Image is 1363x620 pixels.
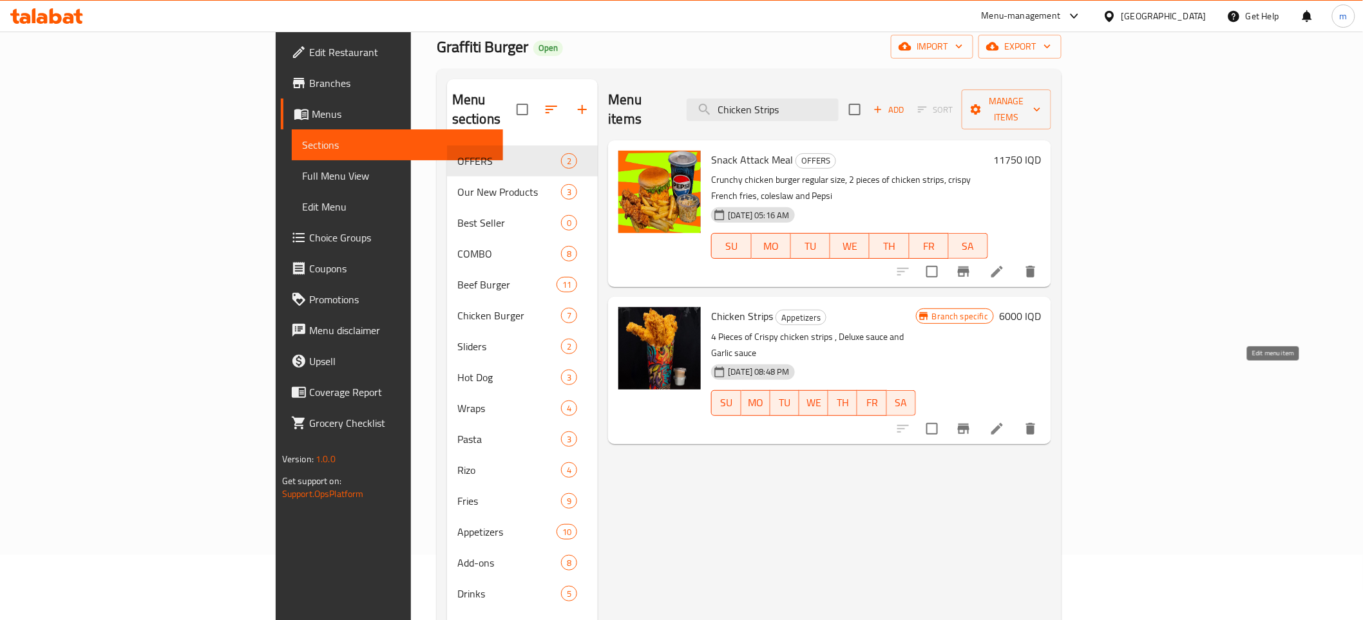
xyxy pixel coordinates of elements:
[618,151,701,233] img: Snack Attack Meal
[309,415,493,431] span: Grocery Checklist
[312,106,493,122] span: Menus
[447,146,598,176] div: OFFERS2
[891,35,973,59] button: import
[281,346,503,377] a: Upsell
[711,233,751,259] button: SU
[309,384,493,400] span: Coverage Report
[447,393,598,424] div: Wraps4
[1121,9,1206,23] div: [GEOGRAPHIC_DATA]
[281,253,503,284] a: Coupons
[533,42,563,53] span: Open
[533,41,563,56] div: Open
[447,362,598,393] div: Hot Dog3
[447,424,598,455] div: Pasta3
[972,93,1041,126] span: Manage items
[447,300,598,331] div: Chicken Burger7
[561,246,577,261] div: items
[309,292,493,307] span: Promotions
[770,390,799,416] button: TU
[857,390,886,416] button: FR
[562,495,577,507] span: 9
[562,248,577,260] span: 8
[562,341,577,353] span: 2
[457,431,561,447] span: Pasta
[747,393,765,412] span: MO
[447,269,598,300] div: Beef Burger11
[561,462,577,478] div: items
[799,390,828,416] button: WE
[723,366,794,378] span: [DATE] 08:48 PM
[757,237,786,256] span: MO
[776,310,826,325] span: Appetizers
[561,400,577,416] div: items
[561,493,577,509] div: items
[281,315,503,346] a: Menu disclaimer
[281,37,503,68] a: Edit Restaurant
[457,400,561,416] span: Wraps
[309,323,493,338] span: Menu disclaimer
[982,8,1061,24] div: Menu-management
[457,524,557,540] div: Appetizers
[457,339,561,354] span: Sliders
[281,408,503,438] a: Grocery Checklist
[557,279,577,291] span: 11
[447,140,598,614] nav: Menu sections
[752,233,791,259] button: MO
[316,451,336,467] span: 1.0.0
[791,233,830,259] button: TU
[687,99,839,121] input: search
[962,89,1051,129] button: Manage items
[309,261,493,276] span: Coupons
[830,233,870,259] button: WE
[561,153,577,169] div: items
[717,393,736,412] span: SU
[835,237,864,256] span: WE
[281,68,503,99] a: Branches
[1015,256,1046,287] button: delete
[868,100,910,120] button: Add
[562,186,577,198] span: 3
[910,100,962,120] span: Select section first
[887,390,916,416] button: SA
[457,493,561,509] span: Fries
[447,331,598,362] div: Sliders2
[457,277,557,292] span: Beef Burger
[562,588,577,600] span: 5
[796,153,835,168] span: OFFERS
[561,184,577,200] div: items
[457,308,561,323] span: Chicken Burger
[447,516,598,547] div: Appetizers10
[281,377,503,408] a: Coverage Report
[561,339,577,354] div: items
[875,237,904,256] span: TH
[447,238,598,269] div: COMBO8
[562,433,577,446] span: 3
[457,184,561,200] span: Our New Products
[536,94,567,125] span: Sort sections
[711,390,741,416] button: SU
[948,256,979,287] button: Branch-specific-item
[447,578,598,609] div: Drinks5
[561,370,577,385] div: items
[457,215,561,230] div: Best Seller
[711,329,915,361] p: 4 Pieces of Crispy chicken strips , Deluxe sauce and Garlic sauce
[562,155,577,167] span: 2
[711,172,988,204] p: Crunchy chicken burger regular size, 2 pieces of chicken strips, crispy French fries, coleslaw an...
[457,586,561,601] span: Drinks
[309,230,493,245] span: Choice Groups
[834,393,852,412] span: TH
[457,462,561,478] span: Rizo
[281,222,503,253] a: Choice Groups
[919,415,946,442] span: Select to update
[282,451,314,467] span: Version:
[910,233,949,259] button: FR
[447,176,598,207] div: Our New Products3
[309,353,493,369] span: Upsell
[447,485,598,516] div: Fries9
[841,96,868,123] span: Select section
